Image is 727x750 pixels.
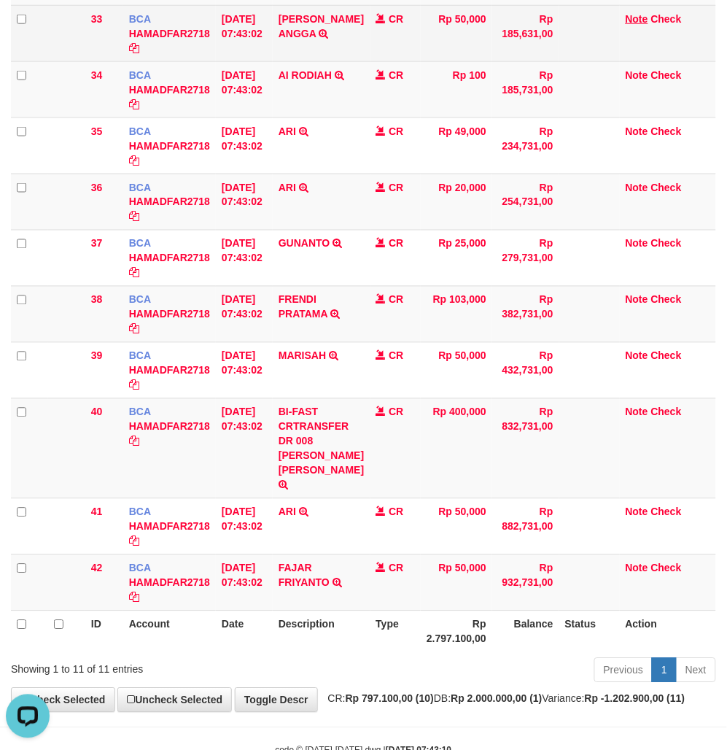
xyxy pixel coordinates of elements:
td: Rp 932,731,00 [492,554,559,611]
a: Check [651,350,682,362]
a: Note [626,294,648,306]
td: Rp 185,631,00 [492,5,559,61]
th: Description [273,611,370,652]
td: Rp 234,731,00 [492,117,559,174]
a: HAMADFAR2718 [129,196,210,208]
td: [DATE] 07:43:02 [216,342,273,398]
button: Open LiveChat chat widget [6,6,50,50]
span: 38 [91,294,103,306]
td: [DATE] 07:43:02 [216,117,273,174]
a: Copy HAMADFAR2718 to clipboard [129,323,139,335]
td: [DATE] 07:43:02 [216,61,273,117]
th: ID [85,611,123,652]
span: BCA [129,238,151,250]
span: CR [389,506,403,518]
a: Copy HAMADFAR2718 to clipboard [129,211,139,223]
span: BCA [129,350,151,362]
span: CR [389,294,403,306]
td: BI-FAST CRTRANSFER DR 008 [PERSON_NAME] [PERSON_NAME] [273,398,370,498]
a: Copy HAMADFAR2718 to clipboard [129,379,139,391]
span: 33 [91,13,103,25]
a: HAMADFAR2718 [129,28,210,39]
a: Check [651,506,682,518]
td: [DATE] 07:43:02 [216,498,273,554]
a: Copy HAMADFAR2718 to clipboard [129,42,139,54]
a: 1 [652,658,677,683]
a: HAMADFAR2718 [129,252,210,264]
a: Copy HAMADFAR2718 to clipboard [129,98,139,110]
span: CR [389,562,403,574]
a: Note [626,125,648,137]
span: 40 [91,406,103,418]
th: Status [559,611,620,652]
a: Copy HAMADFAR2718 to clipboard [129,592,139,603]
a: Copy HAMADFAR2718 to clipboard [129,536,139,547]
a: Note [626,506,648,518]
td: Rp 50,000 [421,554,492,611]
td: Rp 279,731,00 [492,230,559,286]
a: Note [626,182,648,193]
th: Account [123,611,216,652]
a: Note [626,406,648,418]
th: Type [370,611,421,652]
td: Rp 185,731,00 [492,61,559,117]
a: HAMADFAR2718 [129,84,210,96]
span: BCA [129,125,151,137]
a: HAMADFAR2718 [129,309,210,320]
a: Check [651,182,682,193]
a: Uncheck Selected [117,688,232,713]
a: HAMADFAR2718 [129,421,210,433]
td: [DATE] 07:43:02 [216,174,273,230]
td: Rp 432,731,00 [492,342,559,398]
a: ARI [279,506,296,518]
span: CR [389,238,403,250]
a: [PERSON_NAME] ANGGA [279,13,364,39]
a: Check Selected [11,688,115,713]
span: 37 [91,238,103,250]
a: MARISAH [279,350,326,362]
td: Rp 882,731,00 [492,498,559,554]
a: Check [651,125,682,137]
td: Rp 49,000 [421,117,492,174]
a: Toggle Descr [235,688,318,713]
td: [DATE] 07:43:02 [216,230,273,286]
th: Action [620,611,716,652]
span: CR [389,125,403,137]
a: Note [626,350,648,362]
strong: Rp 797.100,00 (10) [346,693,434,705]
span: BCA [129,294,151,306]
a: Copy HAMADFAR2718 to clipboard [129,436,139,447]
span: 41 [91,506,103,518]
span: 39 [91,350,103,362]
td: [DATE] 07:43:02 [216,554,273,611]
span: BCA [129,406,151,418]
strong: Rp 2.000.000,00 (1) [451,693,543,705]
a: Check [651,69,682,81]
a: ARI [279,182,296,193]
td: Rp 25,000 [421,230,492,286]
td: Rp 400,000 [421,398,492,498]
a: Check [651,13,682,25]
th: Rp 2.797.100,00 [421,611,492,652]
td: [DATE] 07:43:02 [216,5,273,61]
td: Rp 103,000 [421,286,492,342]
a: Copy HAMADFAR2718 to clipboard [129,155,139,166]
span: BCA [129,13,151,25]
span: BCA [129,182,151,193]
a: HAMADFAR2718 [129,577,210,589]
span: 35 [91,125,103,137]
span: CR [389,350,403,362]
a: GUNANTO [279,238,330,250]
td: Rp 832,731,00 [492,398,559,498]
a: Check [651,562,682,574]
a: Note [626,69,648,81]
th: Balance [492,611,559,652]
span: CR [389,182,403,193]
span: CR [389,69,403,81]
td: Rp 382,731,00 [492,286,559,342]
span: CR: DB: Variance: [321,693,685,705]
span: CR [389,13,403,25]
th: Date [216,611,273,652]
span: 34 [91,69,103,81]
div: Showing 1 to 11 of 11 entries [11,657,292,677]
